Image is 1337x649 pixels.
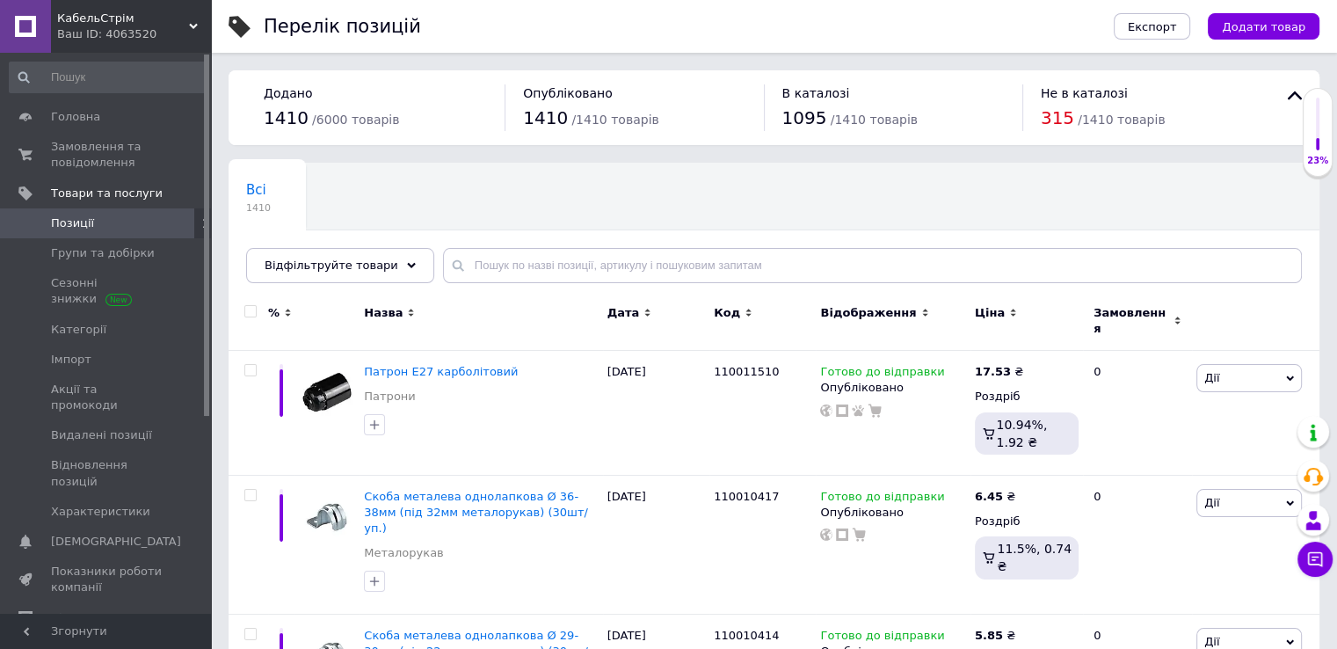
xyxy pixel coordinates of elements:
[831,113,918,127] span: / 1410 товарів
[268,305,280,321] span: %
[996,418,1047,449] span: 10.94%, 1.92 ₴
[51,382,163,413] span: Акції та промокоди
[975,489,1015,505] div: ₴
[1078,113,1165,127] span: / 1410 товарів
[782,86,850,100] span: В каталозі
[51,504,150,520] span: Характеристики
[51,109,100,125] span: Головна
[975,628,1015,644] div: ₴
[523,107,568,128] span: 1410
[1204,371,1219,384] span: Дії
[364,545,443,561] a: Металорукав
[820,505,965,521] div: Опубліковано
[51,427,152,443] span: Видалені позиції
[975,514,1079,529] div: Роздріб
[51,457,163,489] span: Відновлення позицій
[51,534,181,550] span: [DEMOGRAPHIC_DATA]
[1204,496,1219,509] span: Дії
[1083,475,1192,614] div: 0
[571,113,658,127] span: / 1410 товарів
[975,364,1023,380] div: ₴
[1094,305,1169,337] span: Замовлення
[364,389,415,405] a: Патрони
[264,107,309,128] span: 1410
[975,490,1003,503] b: 6.45
[51,215,94,231] span: Позиції
[782,107,827,128] span: 1095
[1204,635,1219,648] span: Дії
[312,113,399,127] span: / 6000 товарів
[51,352,91,368] span: Імпорт
[51,245,155,261] span: Групи та добірки
[1041,86,1128,100] span: Не в каталозі
[820,365,944,383] span: Готово до відправки
[1297,542,1333,577] button: Чат з покупцем
[1304,155,1332,167] div: 23%
[714,629,779,642] span: 110010414
[9,62,207,93] input: Пошук
[57,11,189,26] span: КабельСтрім
[714,305,740,321] span: Код
[443,248,1302,283] input: Пошук по назві позиції, артикулу і пошуковим запитам
[51,322,106,338] span: Категорії
[820,490,944,508] span: Готово до відправки
[714,365,779,378] span: 110011510
[603,475,709,614] div: [DATE]
[1083,351,1192,476] div: 0
[975,305,1005,321] span: Ціна
[1041,107,1074,128] span: 315
[523,86,613,100] span: Опубліковано
[1128,20,1177,33] span: Експорт
[714,490,779,503] span: 110010417
[265,259,398,272] span: Відфільтруйте товари
[607,305,640,321] span: Дата
[299,489,355,545] img: Скоба металлическая однолапковая Ø 36-38мм (под 32мм металлорукав) (30шт/уп.)
[51,139,163,171] span: Замовлення та повідомлення
[820,629,944,647] span: Готово до відправки
[264,18,421,36] div: Перелік позицій
[51,275,163,307] span: Сезонні знижки
[820,380,965,396] div: Опубліковано
[364,365,518,378] a: Патрон Е27 карболітовий
[975,365,1011,378] b: 17.53
[246,182,266,198] span: Всі
[820,305,916,321] span: Відображення
[975,629,1003,642] b: 5.85
[51,610,97,626] span: Відгуки
[57,26,211,42] div: Ваш ID: 4063520
[51,564,163,595] span: Показники роботи компанії
[1114,13,1191,40] button: Експорт
[975,389,1079,405] div: Роздріб
[997,542,1072,573] span: 11.5%, 0.74 ₴
[264,86,312,100] span: Додано
[1208,13,1319,40] button: Додати товар
[299,364,355,420] img: Патрон Е27 карболитовый
[364,305,403,321] span: Назва
[1222,20,1305,33] span: Додати товар
[51,186,163,201] span: Товари та послуги
[603,351,709,476] div: [DATE]
[364,490,588,535] a: Скоба металева однолапкова Ø 36-38мм (під 32мм металорукав) (30шт/уп.)
[246,201,271,215] span: 1410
